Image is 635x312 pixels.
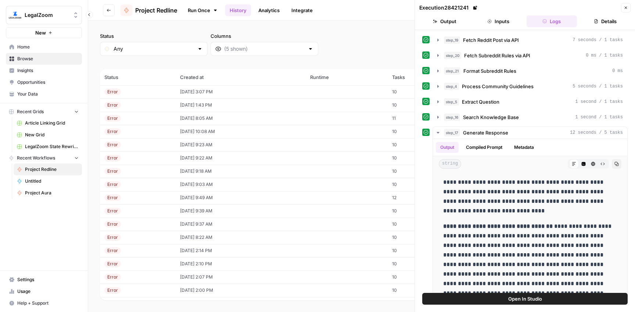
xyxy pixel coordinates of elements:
a: Run Once [183,4,222,17]
td: 10 [388,218,452,231]
span: Opportunities [17,79,79,86]
a: LegalZoom State Rewrites INC [14,141,82,153]
td: [DATE] 2:14 PM [176,244,306,257]
button: Output [419,15,470,27]
span: Fetch Reddit Post via API [463,36,519,44]
th: Tasks [388,69,452,85]
div: Error [104,155,121,161]
span: Project Redline [135,6,177,15]
a: Project Aura [14,187,82,199]
div: Error [104,208,121,214]
button: Metadata [510,142,538,153]
td: [DATE] 9:03 AM [176,178,306,191]
span: step_17 [444,129,460,136]
button: Details [580,15,631,27]
td: 10 [388,284,452,297]
td: [DATE] 9:18 AM [176,165,306,178]
div: Error [104,168,121,175]
td: [DATE] 1:43 PM [176,98,306,112]
td: 10 [388,297,452,310]
div: Error [104,89,121,95]
button: Inputs [473,15,524,27]
span: 5 seconds / 1 tasks [573,83,623,90]
span: step_16 [444,114,460,121]
td: 10 [388,244,452,257]
td: 10 [388,204,452,218]
span: step_5 [444,98,459,105]
td: 10 [388,151,452,165]
button: 0 ms [433,65,627,77]
span: Project Aura [25,190,79,196]
span: 1 second / 1 tasks [575,114,623,121]
span: (124 records) [100,56,623,69]
span: step_4 [444,83,459,90]
td: 12 [388,191,452,204]
a: Settings [6,274,82,286]
a: Untitled [14,175,82,187]
td: [DATE] 9:39 AM [176,204,306,218]
span: Open In Studio [508,295,542,302]
a: Project Redline [121,4,177,16]
span: LegalZoom [25,11,69,19]
span: Search Knowledge Base [463,114,519,121]
td: [DATE] 2:07 PM [176,270,306,284]
button: Workspace: LegalZoom [6,6,82,24]
span: Usage [17,288,79,295]
a: History [225,4,251,16]
td: [DATE] 9:22 AM [176,151,306,165]
span: Process Community Guidelines [462,83,534,90]
a: New Grid [14,129,82,141]
button: 1 second / 1 tasks [433,96,627,108]
a: Integrate [287,4,317,16]
td: [DATE] 8:22 AM [176,231,306,244]
div: Error [104,261,121,267]
span: 12 seconds / 5 tasks [570,129,623,136]
span: Insights [17,67,79,74]
button: 12 seconds / 5 tasks [433,127,627,139]
span: Home [17,44,79,50]
button: Recent Workflows [6,153,82,164]
td: [DATE] 2:00 PM [176,284,306,297]
th: Created at [176,69,306,85]
button: Output [436,142,459,153]
span: step_20 [444,52,461,59]
span: Recent Grids [17,108,44,115]
span: Generate Response [463,129,508,136]
a: Your Data [6,88,82,100]
label: Status [100,32,208,40]
td: [DATE] 9:37 AM [176,218,306,231]
div: Error [104,181,121,188]
a: Home [6,41,82,53]
button: 7 seconds / 1 tasks [433,34,627,46]
button: 0 ms / 1 tasks [433,50,627,61]
div: Error [104,287,121,294]
td: [DATE] 8:05 AM [176,112,306,125]
span: New Grid [25,132,79,138]
a: Project Redline [14,164,82,175]
td: 10 [388,165,452,178]
td: 10 [388,178,452,191]
span: step_19 [444,36,460,44]
div: Error [104,102,121,108]
td: 10 [388,270,452,284]
button: New [6,27,82,38]
span: Browse [17,55,79,62]
span: Article Linking Grid [25,120,79,126]
span: step_21 [444,67,460,75]
div: Error [104,128,121,135]
td: 10 [388,125,452,138]
button: 1 second / 1 tasks [433,111,627,123]
th: Status [100,69,176,85]
td: [DATE] 9:23 AM [176,138,306,151]
div: Error [104,194,121,201]
a: Insights [6,65,82,76]
button: Logs [527,15,577,27]
a: Analytics [254,4,284,16]
label: Columns [211,32,318,40]
td: [DATE] 9:49 AM [176,191,306,204]
td: 10 [388,85,452,98]
div: Error [104,115,121,122]
span: Extract Question [462,98,499,105]
td: 10 [388,231,452,244]
div: Error [104,247,121,254]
